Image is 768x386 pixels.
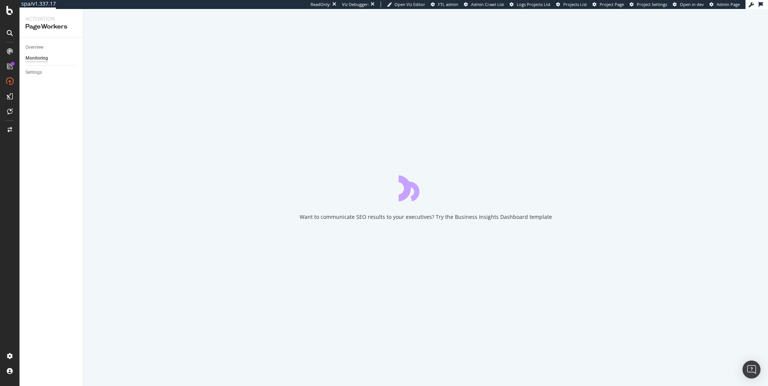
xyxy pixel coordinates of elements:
a: Admin Crawl List [464,1,504,7]
a: Overview [25,43,78,51]
a: Projects List [556,1,587,7]
a: Admin Page [709,1,740,7]
a: Open Viz Editor [387,1,425,7]
div: Open Intercom Messenger [742,361,760,379]
a: FTL admin [431,1,458,7]
span: Admin Page [717,1,740,7]
span: FTL admin [438,1,458,7]
div: animation [399,174,453,201]
a: Project Page [592,1,624,7]
div: Overview [25,43,43,51]
span: Open Viz Editor [394,1,425,7]
span: Projects List [563,1,587,7]
a: Project Settings [630,1,667,7]
a: Open in dev [673,1,704,7]
span: Admin Crawl List [471,1,504,7]
a: Logs Projects List [510,1,550,7]
span: Project Settings [637,1,667,7]
a: Settings [25,69,78,76]
a: Monitoring [25,54,78,62]
div: Activation [25,15,77,22]
span: Project Page [600,1,624,7]
span: Open in dev [680,1,704,7]
div: Settings [25,69,42,76]
div: Monitoring [25,54,48,62]
div: PageWorkers [25,22,77,31]
div: Want to communicate SEO results to your executives? Try the Business Insights Dashboard template [300,213,552,221]
div: Viz Debugger: [342,1,369,7]
div: ReadOnly: [310,1,331,7]
span: Logs Projects List [517,1,550,7]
